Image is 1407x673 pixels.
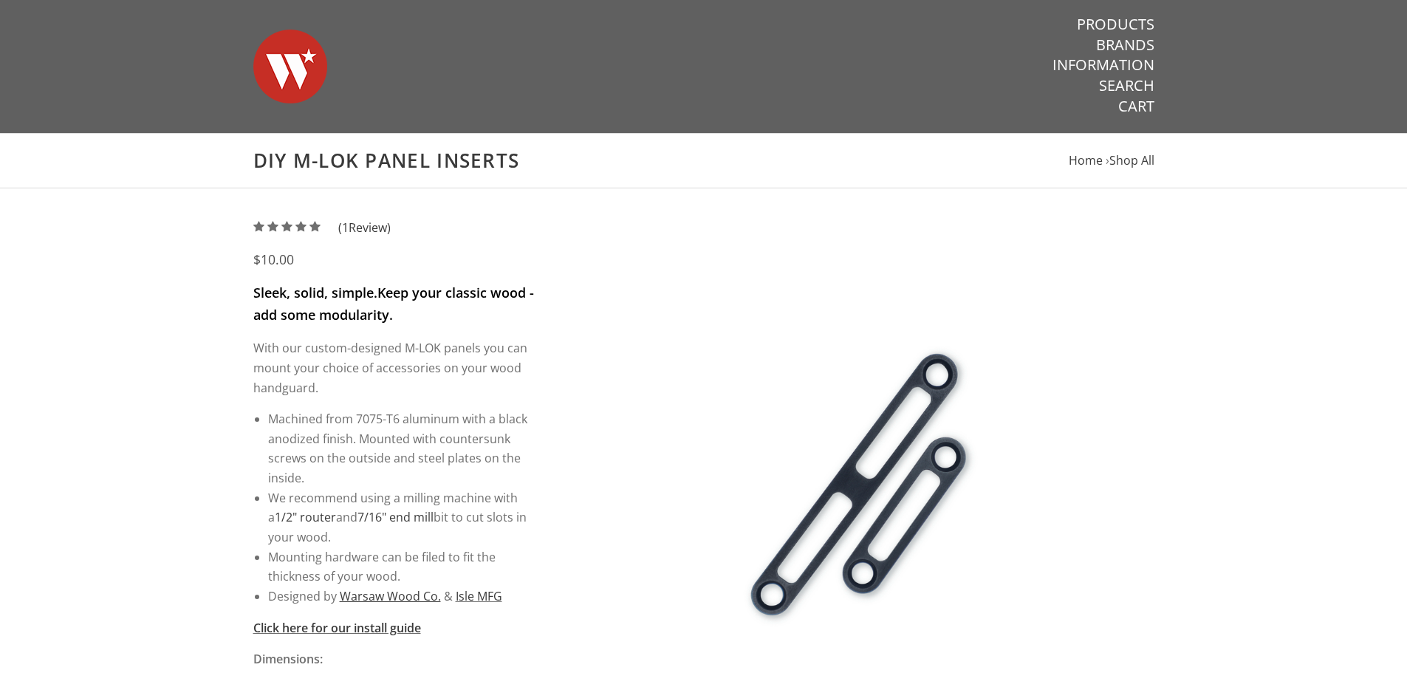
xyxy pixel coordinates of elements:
[253,651,323,667] strong: Dimensions:
[268,409,536,488] li: Machined from 7075-T6 aluminum with a black anodized finish. Mounted with countersunk screws on t...
[340,588,441,604] a: Warsaw Wood Co.
[357,509,434,525] a: 7/16" end mill
[275,509,336,525] a: 1/2" router
[253,15,327,118] img: Warsaw Wood Co.
[1096,35,1154,55] a: Brands
[1052,55,1154,75] a: Information
[253,250,294,268] span: $10.00
[268,488,536,547] li: We recommend using a milling machine with a and bit to cut slots in your wood.
[1099,76,1154,95] a: Search
[1106,151,1154,171] li: ›
[1118,97,1154,116] a: Cart
[253,284,534,324] strong: Keep your classic wood - add some modularity.
[253,620,421,636] a: Click here for our install guide
[342,219,349,236] span: 1
[1109,152,1154,168] a: Shop All
[253,219,391,236] a: (1Review)
[253,148,1154,173] h1: DIY M-LOK Panel Inserts
[456,588,502,604] a: Isle MFG
[268,547,536,587] li: Mounting hardware can be filed to fit the thickness of your wood.
[1077,15,1154,34] a: Products
[1069,152,1103,168] a: Home
[253,340,527,395] span: With our custom-designed M-LOK panels you can mount your choice of accessories on your wood handg...
[338,218,391,238] span: ( Review)
[268,587,536,607] li: Designed by &
[253,284,377,301] strong: Sleek, solid, simple.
